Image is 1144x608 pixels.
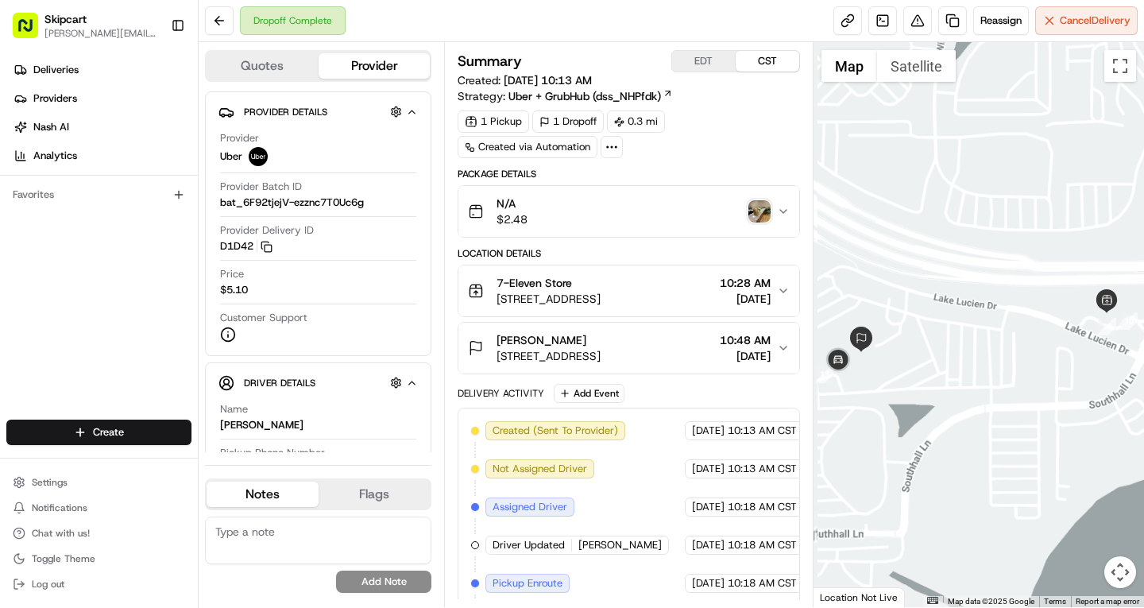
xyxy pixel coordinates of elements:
[16,64,289,89] p: Welcome 👋
[32,578,64,591] span: Log out
[16,232,29,245] div: 📗
[816,366,833,383] div: 13
[497,332,586,348] span: [PERSON_NAME]
[1104,50,1136,82] button: Toggle fullscreen view
[458,88,673,104] div: Strategy:
[728,500,797,514] span: 10:18 AM CST
[736,51,799,72] button: CST
[218,370,418,396] button: Driver Details
[821,50,877,82] button: Show street map
[270,157,289,176] button: Start new chat
[150,230,255,246] span: API Documentation
[817,587,870,607] a: Open this area in Google Maps (opens a new window)
[10,224,128,253] a: 📗Knowledge Base
[504,73,592,87] span: [DATE] 10:13 AM
[877,50,956,82] button: Show satellite imagery
[497,291,601,307] span: [STREET_ADDRESS]
[220,180,302,194] span: Provider Batch ID
[493,538,565,552] span: Driver Updated
[728,538,797,552] span: 10:18 AM CST
[33,120,69,134] span: Nash AI
[578,538,662,552] span: [PERSON_NAME]
[508,88,673,104] a: Uber + GrubHub (dss_NHPfdk)
[692,500,725,514] span: [DATE]
[32,476,68,489] span: Settings
[220,283,248,297] span: $5.10
[1076,597,1139,606] a: Report a map error
[319,53,431,79] button: Provider
[218,99,418,125] button: Provider Details
[458,168,799,180] div: Package Details
[134,232,147,245] div: 💻
[973,6,1029,35] button: Reassign
[692,462,725,476] span: [DATE]
[458,136,597,158] a: Created via Automation
[33,91,77,106] span: Providers
[493,424,618,438] span: Created (Sent To Provider)
[128,224,261,253] a: 💻API Documentation
[93,425,124,440] span: Create
[458,54,522,68] h3: Summary
[32,527,90,540] span: Chat with us!
[220,131,259,145] span: Provider
[32,230,122,246] span: Knowledge Base
[244,106,327,118] span: Provider Details
[6,6,164,45] button: Skipcart[PERSON_NAME][EMAIL_ADDRESS][PERSON_NAME][DOMAIN_NAME]
[220,223,314,238] span: Provider Delivery ID
[720,348,771,364] span: [DATE]
[458,247,799,260] div: Location Details
[1035,6,1138,35] button: CancelDelivery
[220,311,307,325] span: Customer Support
[112,269,192,281] a: Powered byPylon
[493,576,562,591] span: Pickup Enroute
[220,402,248,416] span: Name
[458,186,798,237] button: N/A$2.48photo_proof_of_delivery image
[16,16,48,48] img: Nash
[458,387,544,400] div: Delivery Activity
[458,72,592,88] span: Created:
[607,110,665,133] div: 0.3 mi
[720,291,771,307] span: [DATE]
[319,482,431,507] button: Flags
[33,149,77,163] span: Analytics
[220,446,325,460] span: Pickup Phone Number
[728,462,797,476] span: 10:13 AM CST
[44,27,158,40] button: [PERSON_NAME][EMAIL_ADDRESS][PERSON_NAME][DOMAIN_NAME]
[220,267,244,281] span: Price
[32,502,87,514] span: Notifications
[6,497,191,519] button: Notifications
[249,147,268,166] img: uber-new-logo.jpeg
[32,552,95,565] span: Toggle Theme
[158,269,192,281] span: Pylon
[220,149,242,164] span: Uber
[728,424,797,438] span: 10:13 AM CST
[244,377,315,389] span: Driver Details
[493,462,587,476] span: Not Assigned Driver
[458,323,798,374] button: [PERSON_NAME][STREET_ADDRESS]10:48 AM[DATE]
[16,152,44,180] img: 1736555255976-a54dd68f-1ca7-489b-9aae-adbdc363a1c4
[720,275,771,291] span: 10:28 AM
[6,57,198,83] a: Deliveries
[44,11,87,27] span: Skipcart
[207,53,319,79] button: Quotes
[54,152,261,168] div: Start new chat
[493,500,567,514] span: Assigned Driver
[41,103,262,119] input: Clear
[508,88,661,104] span: Uber + GrubHub (dss_NHPfdk)
[33,63,79,77] span: Deliveries
[497,211,528,227] span: $2.48
[748,200,771,223] img: photo_proof_of_delivery image
[927,597,938,604] button: Keyboard shortcuts
[54,168,201,180] div: We're available if you need us!
[1120,312,1138,330] div: 10
[497,348,601,364] span: [STREET_ADDRESS]
[532,110,604,133] div: 1 Dropoff
[814,587,905,607] div: Location Not Live
[220,418,303,432] div: [PERSON_NAME]
[6,548,191,570] button: Toggle Theme
[6,182,191,207] div: Favorites
[692,538,725,552] span: [DATE]
[207,482,319,507] button: Notes
[672,51,736,72] button: EDT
